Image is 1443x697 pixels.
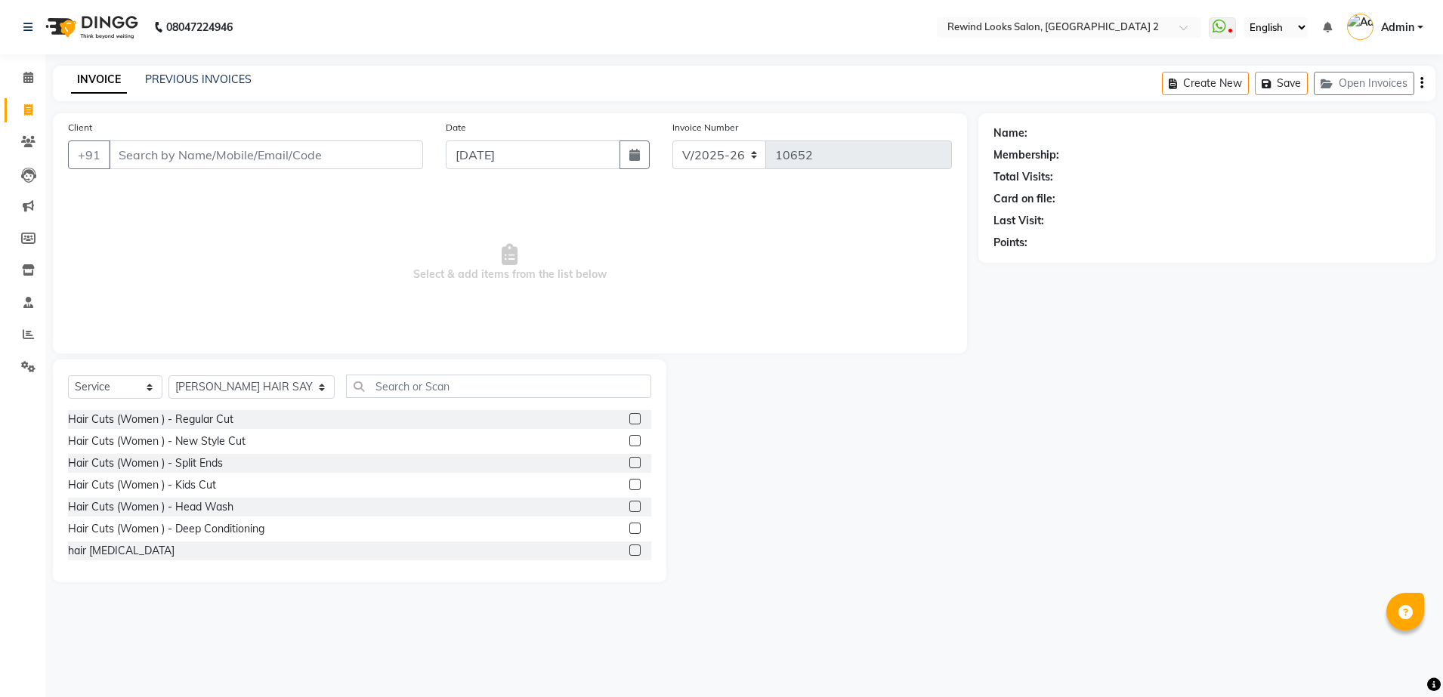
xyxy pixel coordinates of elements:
[39,6,142,48] img: logo
[993,191,1055,207] div: Card on file:
[109,140,423,169] input: Search by Name/Mobile/Email/Code
[1380,637,1428,682] iframe: chat widget
[68,433,246,449] div: Hair Cuts (Women ) - New Style Cut
[672,121,738,134] label: Invoice Number
[68,521,264,537] div: Hair Cuts (Women ) - Deep Conditioning
[68,121,92,134] label: Client
[993,147,1059,163] div: Membership:
[993,235,1027,251] div: Points:
[71,66,127,94] a: INVOICE
[68,455,223,471] div: Hair Cuts (Women ) - Split Ends
[68,477,216,493] div: Hair Cuts (Women ) - Kids Cut
[1162,72,1249,95] button: Create New
[1255,72,1308,95] button: Save
[68,499,233,515] div: Hair Cuts (Women ) - Head Wash
[68,412,233,427] div: Hair Cuts (Women ) - Regular Cut
[68,140,110,169] button: +91
[1347,14,1373,40] img: Admin
[993,125,1027,141] div: Name:
[993,169,1053,185] div: Total Visits:
[1381,20,1414,35] span: Admin
[1314,72,1414,95] button: Open Invoices
[166,6,233,48] b: 08047224946
[145,72,252,86] a: PREVIOUS INVOICES
[68,543,175,559] div: hair [MEDICAL_DATA]
[446,121,466,134] label: Date
[68,187,952,338] span: Select & add items from the list below
[993,213,1044,229] div: Last Visit:
[346,375,651,398] input: Search or Scan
